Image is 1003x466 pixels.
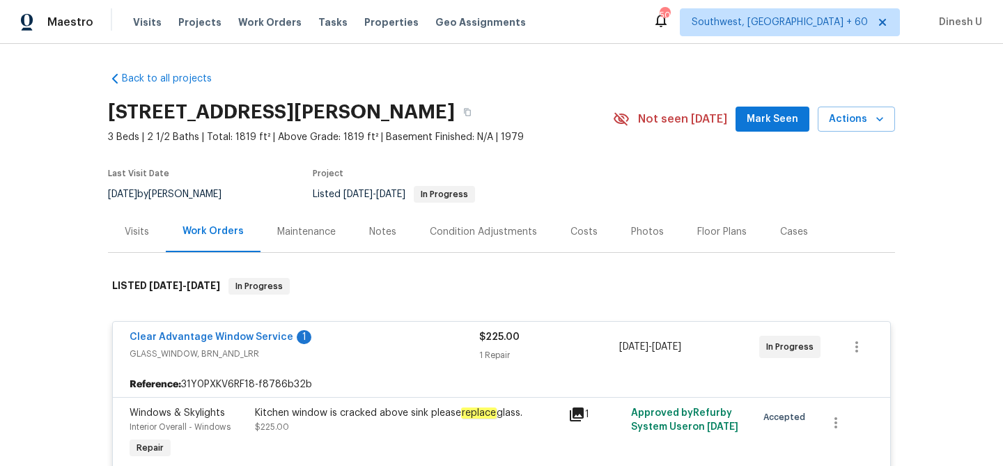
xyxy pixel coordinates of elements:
[108,264,895,309] div: LISTED [DATE]-[DATE]In Progress
[130,347,479,361] span: GLASS_WINDOW, BRN_AND_LRR
[415,190,474,199] span: In Progress
[461,407,497,419] em: replace
[112,278,220,295] h6: LISTED
[130,423,231,431] span: Interior Overall - Windows
[108,105,455,119] h2: [STREET_ADDRESS][PERSON_NAME]
[149,281,220,290] span: -
[766,340,819,354] span: In Progress
[660,8,669,22] div: 505
[343,189,405,199] span: -
[47,15,93,29] span: Maestro
[747,111,798,128] span: Mark Seen
[455,100,480,125] button: Copy Address
[707,422,738,432] span: [DATE]
[430,225,537,239] div: Condition Adjustments
[108,186,238,203] div: by [PERSON_NAME]
[108,130,613,144] span: 3 Beds | 2 1/2 Baths | Total: 1819 ft² | Above Grade: 1819 ft² | Basement Finished: N/A | 1979
[933,15,982,29] span: Dinesh U
[125,225,149,239] div: Visits
[130,378,181,391] b: Reference:
[230,279,288,293] span: In Progress
[631,225,664,239] div: Photos
[108,189,137,199] span: [DATE]
[133,15,162,29] span: Visits
[692,15,868,29] span: Southwest, [GEOGRAPHIC_DATA] + 60
[178,15,221,29] span: Projects
[570,225,598,239] div: Costs
[255,406,560,420] div: Kitchen window is cracked above sink please glass.
[818,107,895,132] button: Actions
[652,342,681,352] span: [DATE]
[130,408,225,418] span: Windows & Skylights
[568,406,623,423] div: 1
[108,72,242,86] a: Back to all projects
[763,410,811,424] span: Accepted
[318,17,348,27] span: Tasks
[619,340,681,354] span: -
[479,332,520,342] span: $225.00
[108,169,169,178] span: Last Visit Date
[131,441,169,455] span: Repair
[736,107,809,132] button: Mark Seen
[619,342,648,352] span: [DATE]
[343,189,373,199] span: [DATE]
[313,189,475,199] span: Listed
[638,112,727,126] span: Not seen [DATE]
[631,408,738,432] span: Approved by Refurby System User on
[238,15,302,29] span: Work Orders
[313,169,343,178] span: Project
[364,15,419,29] span: Properties
[130,332,293,342] a: Clear Advantage Window Service
[182,224,244,238] div: Work Orders
[149,281,182,290] span: [DATE]
[277,225,336,239] div: Maintenance
[435,15,526,29] span: Geo Assignments
[297,330,311,344] div: 1
[376,189,405,199] span: [DATE]
[187,281,220,290] span: [DATE]
[479,348,619,362] div: 1 Repair
[829,111,884,128] span: Actions
[369,225,396,239] div: Notes
[255,423,289,431] span: $225.00
[113,372,890,397] div: 31Y0PXKV6RF18-f8786b32b
[780,225,808,239] div: Cases
[697,225,747,239] div: Floor Plans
